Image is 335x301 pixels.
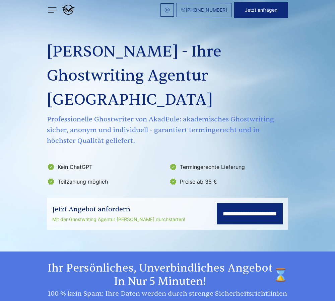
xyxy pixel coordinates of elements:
div: Jetzt Angebot anfordern [52,204,185,215]
img: time [273,262,288,288]
li: Termingerechte Lieferung [169,162,287,172]
a: [PHONE_NUMBER] [177,3,231,17]
button: Jetzt anfragen [234,2,288,18]
span: Professionelle Ghostwriter von AkadEule: akademisches Ghostwriting sicher, anonym und individuell... [47,114,288,146]
img: Phone [181,8,186,12]
h1: [PERSON_NAME] - Ihre Ghostwriting Agentur [GEOGRAPHIC_DATA] [47,40,288,112]
span: [PHONE_NUMBER] [186,7,227,13]
img: menu [47,5,58,15]
img: email [164,7,170,13]
li: Kein ChatGPT [47,162,165,172]
img: logo [62,5,75,15]
h2: Ihr persönliches, unverbindliches Angebot in nur 5 Minuten! [47,262,288,288]
li: Preise ab 35 € [169,176,287,187]
div: Mit der Ghostwriting Agentur [PERSON_NAME] durchstarten! [52,215,185,223]
li: Teilzahlung möglich [47,176,165,187]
